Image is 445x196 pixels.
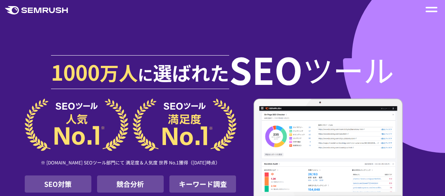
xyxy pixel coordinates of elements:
div: ※ [DOMAIN_NAME] SEOツール部門にて 満足度＆人気度 世界 No.1獲得（[DATE]時点） [25,151,236,175]
li: SEO対策 [25,175,91,193]
li: キーワード調査 [169,175,236,193]
span: に [138,63,153,85]
span: 選ばれた [153,59,229,86]
li: 競合分析 [97,175,164,193]
span: 万人 [100,59,138,86]
span: 1000 [51,56,100,87]
span: ツール [303,54,394,84]
span: SEO [229,54,303,84]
